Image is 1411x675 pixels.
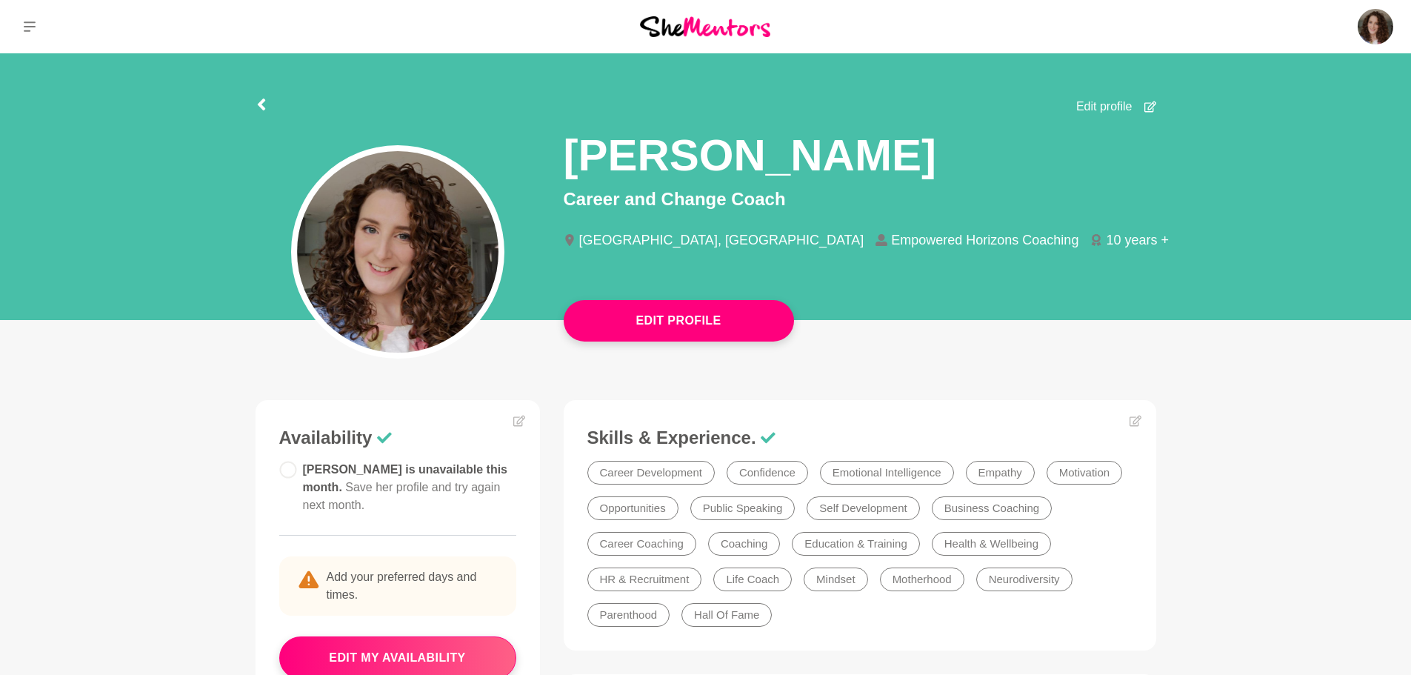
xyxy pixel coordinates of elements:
[640,16,770,36] img: She Mentors Logo
[875,233,1090,247] li: Empowered Horizons Coaching
[303,463,508,511] span: [PERSON_NAME] is unavailable this month.
[1076,98,1133,116] span: Edit profile
[1358,9,1393,44] img: Nicki Cottam
[279,427,516,449] h3: Availability
[564,300,794,342] button: Edit Profile
[1090,233,1181,247] li: 10 years +
[279,556,516,616] p: Add your preferred days and times.
[303,481,501,511] span: Save her profile and try again next month.
[564,233,876,247] li: [GEOGRAPHIC_DATA], [GEOGRAPHIC_DATA]
[564,127,936,183] h1: [PERSON_NAME]
[587,427,1133,449] h3: Skills & Experience.
[564,186,1156,213] p: Career and Change Coach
